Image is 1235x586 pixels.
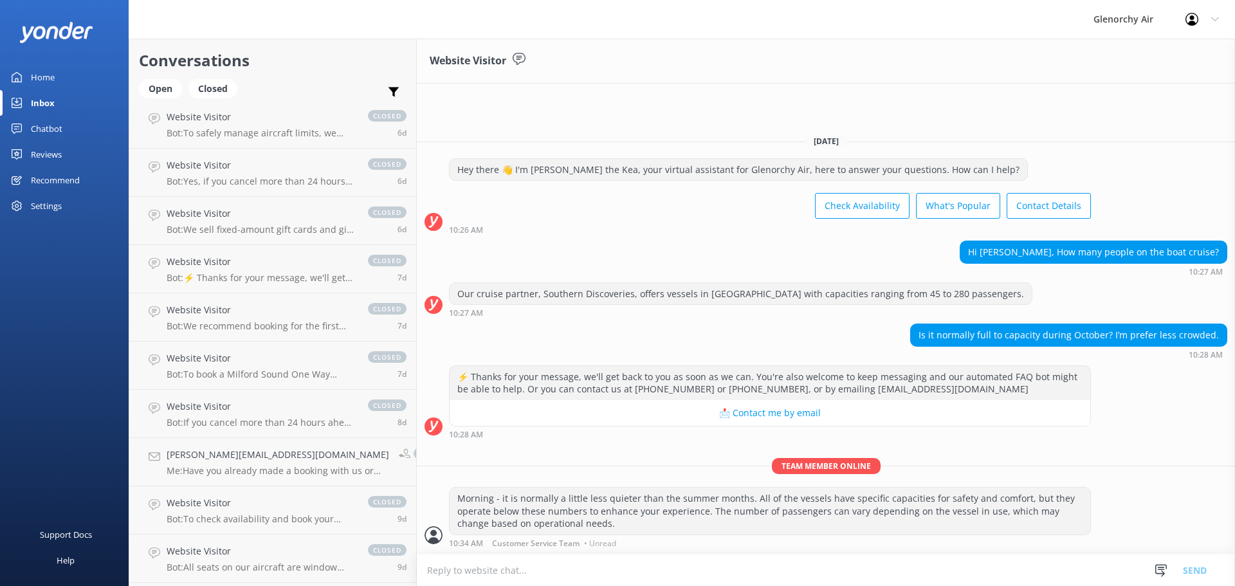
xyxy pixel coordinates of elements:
[806,136,846,147] span: [DATE]
[129,197,416,245] a: Website VisitorBot:We sell fixed-amount gift cards and gift cards for select products. Please vis...
[167,465,389,477] p: Me: Have you already made a booking with us or are you looking to book?
[31,90,55,116] div: Inbox
[398,417,407,428] span: Sep 08 2025 12:55pm (UTC +12:00) Pacific/Auckland
[449,540,483,547] strong: 10:34 AM
[1007,193,1091,219] button: Contact Details
[960,267,1227,276] div: Sep 17 2025 10:27am (UTC +12:00) Pacific/Auckland
[167,272,355,284] p: Bot: ⚡ Thanks for your message, we'll get back to you as soon as we can. You're also welcome to k...
[368,110,407,122] span: closed
[1189,351,1223,359] strong: 10:28 AM
[167,562,355,573] p: Bot: All seats on our aircraft are window seats. However, seat allocation is at the pilot's discr...
[449,430,1091,439] div: Sep 17 2025 10:28am (UTC +12:00) Pacific/Auckland
[129,245,416,293] a: Website VisitorBot:⚡ Thanks for your message, we'll get back to you as soon as we can. You're als...
[31,142,62,167] div: Reviews
[398,369,407,380] span: Sep 09 2025 01:23pm (UTC +12:00) Pacific/Auckland
[398,176,407,187] span: Sep 10 2025 06:54pm (UTC +12:00) Pacific/Auckland
[368,351,407,363] span: closed
[167,158,355,172] h4: Website Visitor
[450,159,1027,181] div: Hey there 👋 I'm [PERSON_NAME] the Kea, your virtual assistant for Glenorchy Air, here to answer y...
[167,351,355,365] h4: Website Visitor
[368,399,407,411] span: closed
[916,193,1000,219] button: What's Popular
[167,127,355,139] p: Bot: To safely manage aircraft limits, we require passenger weights at booking. If anyone is 140 ...
[167,176,355,187] p: Bot: Yes, if you cancel more than 24 hours before your departure, you will not incur a 100% cance...
[414,448,452,459] span: closed
[129,293,416,342] a: Website VisitorBot:We recommend booking for the first day of your stay in [GEOGRAPHIC_DATA] to al...
[19,22,93,43] img: yonder-white-logo.png
[815,193,910,219] button: Check Availability
[167,513,355,525] p: Bot: To check availability and book your experience, please visit [URL][DOMAIN_NAME].
[911,324,1227,346] div: Is it normally full to capacity during October? I’m prefer less crowded.
[167,417,355,428] p: Bot: If you cancel more than 24 hours ahead of time, you will not incur a cancellation charge.
[167,399,355,414] h4: Website Visitor
[398,562,407,572] span: Sep 07 2025 09:56pm (UTC +12:00) Pacific/Auckland
[129,390,416,438] a: Website VisitorBot:If you cancel more than 24 hours ahead of time, you will not incur a cancellat...
[167,448,389,462] h4: [PERSON_NAME][EMAIL_ADDRESS][DOMAIN_NAME]
[449,226,483,234] strong: 10:26 AM
[450,366,1090,400] div: ⚡ Thanks for your message, we'll get back to you as soon as we can. You're also welcome to keep m...
[910,350,1227,359] div: Sep 17 2025 10:28am (UTC +12:00) Pacific/Auckland
[368,496,407,508] span: closed
[31,64,55,90] div: Home
[139,79,182,98] div: Open
[1189,268,1223,276] strong: 10:27 AM
[398,320,407,331] span: Sep 09 2025 02:42pm (UTC +12:00) Pacific/Auckland
[960,241,1227,263] div: Hi [PERSON_NAME], How many people on the boat cruise?
[450,400,1090,426] button: 📩 Contact me by email
[368,303,407,315] span: closed
[368,255,407,266] span: closed
[398,513,407,524] span: Sep 08 2025 08:56am (UTC +12:00) Pacific/Auckland
[40,522,92,547] div: Support Docs
[167,255,355,269] h4: Website Visitor
[167,369,355,380] p: Bot: To book a Milford Sound One Way Flight, please fill out the form at [URL][DOMAIN_NAME] and t...
[31,193,62,219] div: Settings
[188,79,237,98] div: Closed
[129,486,416,535] a: Website VisitorBot:To check availability and book your experience, please visit [URL][DOMAIN_NAME...
[139,48,407,73] h2: Conversations
[31,167,80,193] div: Recommend
[129,100,416,149] a: Website VisitorBot:To safely manage aircraft limits, we require passenger weights at booking. If ...
[368,544,407,556] span: closed
[398,224,407,235] span: Sep 10 2025 12:37pm (UTC +12:00) Pacific/Auckland
[167,496,355,510] h4: Website Visitor
[139,81,188,95] a: Open
[167,544,355,558] h4: Website Visitor
[167,224,355,235] p: Bot: We sell fixed-amount gift cards and gift cards for select products. Please visit our gift ca...
[368,158,407,170] span: closed
[129,149,416,197] a: Website VisitorBot:Yes, if you cancel more than 24 hours before your departure, you will not incu...
[772,458,881,474] span: Team member online
[398,127,407,138] span: Sep 11 2025 01:28am (UTC +12:00) Pacific/Auckland
[129,535,416,583] a: Website VisitorBot:All seats on our aircraft are window seats. However, seat allocation is at the...
[449,538,1091,547] div: Sep 17 2025 10:34am (UTC +12:00) Pacific/Auckland
[129,438,416,486] a: [PERSON_NAME][EMAIL_ADDRESS][DOMAIN_NAME]Me:Have you already made a booking with us or are you lo...
[167,206,355,221] h4: Website Visitor
[450,488,1090,535] div: Morning - it is normally a little less quieter than the summer months. All of the vessels have sp...
[449,431,483,439] strong: 10:28 AM
[584,540,616,547] span: • Unread
[450,283,1032,305] div: Our cruise partner, Southern Discoveries, offers vessels in [GEOGRAPHIC_DATA] with capacities ran...
[167,303,355,317] h4: Website Visitor
[167,110,355,124] h4: Website Visitor
[449,309,483,317] strong: 10:27 AM
[449,225,1091,234] div: Sep 17 2025 10:26am (UTC +12:00) Pacific/Auckland
[188,81,244,95] a: Closed
[167,320,355,332] p: Bot: We recommend booking for the first day of your stay in [GEOGRAPHIC_DATA] to allow flexibilit...
[492,540,580,547] span: Customer Service Team
[31,116,62,142] div: Chatbot
[449,308,1032,317] div: Sep 17 2025 10:27am (UTC +12:00) Pacific/Auckland
[57,547,75,573] div: Help
[129,342,416,390] a: Website VisitorBot:To book a Milford Sound One Way Flight, please fill out the form at [URL][DOMA...
[398,272,407,283] span: Sep 10 2025 12:22am (UTC +12:00) Pacific/Auckland
[368,206,407,218] span: closed
[430,53,506,69] h3: Website Visitor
